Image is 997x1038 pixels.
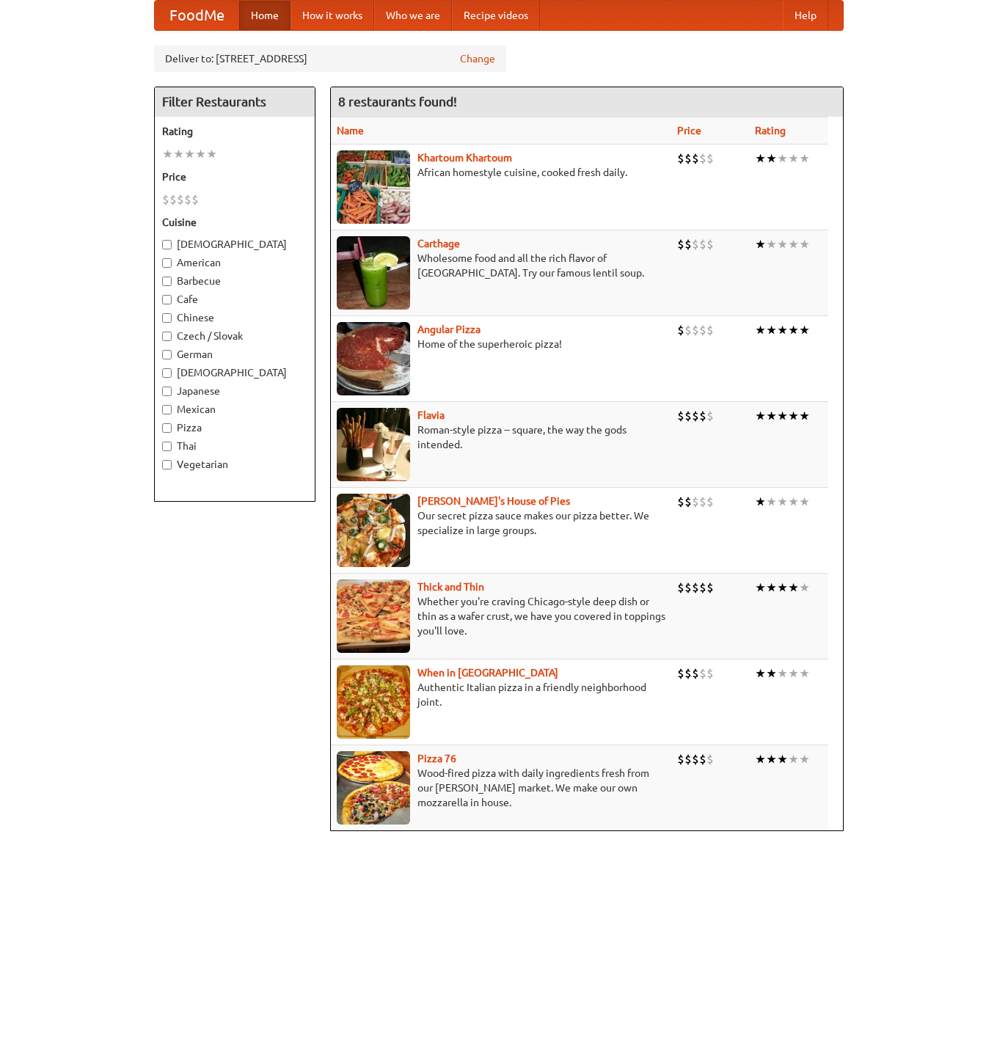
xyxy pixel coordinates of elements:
li: ★ [755,322,766,338]
li: $ [692,751,699,767]
li: ★ [766,665,777,681]
li: $ [677,494,684,510]
li: ★ [788,322,799,338]
a: How it works [291,1,374,30]
b: Khartoum Khartoum [417,152,512,164]
a: FoodMe [155,1,239,30]
img: luigis.jpg [337,494,410,567]
label: [DEMOGRAPHIC_DATA] [162,365,307,380]
label: Czech / Slovak [162,329,307,343]
ng-pluralize: 8 restaurants found! [338,95,457,109]
li: ★ [195,146,206,162]
li: $ [692,665,699,681]
li: $ [699,150,706,167]
li: ★ [799,751,810,767]
label: Pizza [162,420,307,435]
li: $ [699,494,706,510]
a: Thick and Thin [417,581,484,593]
label: American [162,255,307,270]
a: Help [783,1,828,30]
h4: Filter Restaurants [155,87,315,117]
p: Authentic Italian pizza in a friendly neighborhood joint. [337,680,665,709]
li: $ [692,150,699,167]
li: ★ [777,580,788,596]
li: ★ [799,580,810,596]
input: Cafe [162,295,172,304]
li: $ [677,150,684,167]
li: $ [684,150,692,167]
p: Wholesome food and all the rich flavor of [GEOGRAPHIC_DATA]. Try our famous lentil soup. [337,251,665,280]
li: $ [706,150,714,167]
p: Home of the superheroic pizza! [337,337,665,351]
a: When in [GEOGRAPHIC_DATA] [417,667,558,679]
li: $ [677,236,684,252]
li: $ [684,494,692,510]
label: Chinese [162,310,307,325]
li: ★ [788,494,799,510]
li: ★ [777,751,788,767]
a: Home [239,1,291,30]
li: $ [684,408,692,424]
li: ★ [788,751,799,767]
input: Pizza [162,423,172,433]
li: ★ [777,150,788,167]
li: ★ [766,751,777,767]
img: khartoum.jpg [337,150,410,224]
h5: Cuisine [162,215,307,230]
li: $ [706,236,714,252]
h5: Price [162,169,307,184]
li: ★ [799,665,810,681]
li: $ [191,191,199,208]
li: ★ [755,150,766,167]
li: ★ [788,408,799,424]
a: Rating [755,125,786,136]
h5: Rating [162,124,307,139]
input: [DEMOGRAPHIC_DATA] [162,368,172,378]
li: ★ [766,236,777,252]
img: flavia.jpg [337,408,410,481]
a: Recipe videos [452,1,540,30]
img: pizza76.jpg [337,751,410,825]
li: $ [699,665,706,681]
b: [PERSON_NAME]'s House of Pies [417,495,570,507]
div: Deliver to: [STREET_ADDRESS] [154,45,506,72]
a: Carthage [417,238,460,249]
li: ★ [788,665,799,681]
li: $ [699,580,706,596]
li: $ [699,751,706,767]
li: $ [684,322,692,338]
p: Our secret pizza sauce makes our pizza better. We specialize in large groups. [337,508,665,538]
li: $ [706,408,714,424]
input: Chinese [162,313,172,323]
li: $ [677,580,684,596]
li: $ [684,751,692,767]
label: Japanese [162,384,307,398]
li: ★ [755,236,766,252]
li: ★ [755,751,766,767]
input: Japanese [162,387,172,396]
p: African homestyle cuisine, cooked fresh daily. [337,165,665,180]
b: Flavia [417,409,445,421]
li: ★ [799,322,810,338]
a: Change [460,51,495,66]
label: Thai [162,439,307,453]
li: ★ [162,146,173,162]
li: ★ [777,408,788,424]
li: ★ [206,146,217,162]
li: $ [706,580,714,596]
li: $ [184,191,191,208]
b: Pizza 76 [417,753,456,764]
li: ★ [799,236,810,252]
li: $ [162,191,169,208]
a: Who we are [374,1,452,30]
li: $ [692,494,699,510]
img: thick.jpg [337,580,410,653]
li: ★ [755,580,766,596]
a: Price [677,125,701,136]
li: $ [692,580,699,596]
li: $ [692,322,699,338]
img: wheninrome.jpg [337,665,410,739]
li: ★ [799,408,810,424]
li: $ [699,322,706,338]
